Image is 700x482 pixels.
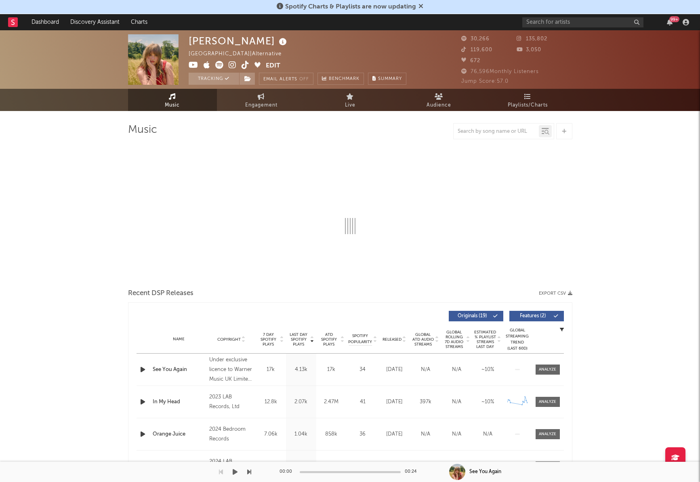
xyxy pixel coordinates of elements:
[189,73,239,85] button: Tracking
[288,430,314,438] div: 1.04k
[412,430,439,438] div: N/A
[258,366,284,374] div: 17k
[505,327,530,352] div: Global Streaming Trend (Last 60D)
[26,14,65,30] a: Dashboard
[349,430,377,438] div: 36
[383,337,402,342] span: Released
[443,366,470,374] div: N/A
[381,366,408,374] div: [DATE]
[266,61,280,71] button: Edit
[412,332,434,347] span: Global ATD Audio Streams
[65,14,125,30] a: Discovery Assistant
[509,311,564,321] button: Features(2)
[469,468,501,476] div: See You Again
[285,4,416,10] span: Spotify Charts & Playlists are now updating
[318,430,345,438] div: 858k
[522,17,643,27] input: Search for artists
[299,77,309,82] em: Off
[125,14,153,30] a: Charts
[461,36,490,42] span: 30,266
[153,398,206,406] a: In My Head
[515,314,552,319] span: Features ( 2 )
[189,49,291,59] div: [GEOGRAPHIC_DATA] | Alternative
[306,89,395,111] a: Live
[153,366,206,374] a: See You Again
[288,398,314,406] div: 2.07k
[474,330,496,349] span: Estimated % Playlist Streams Last Day
[412,366,439,374] div: N/A
[427,101,451,110] span: Audience
[508,101,548,110] span: Playlists/Charts
[217,89,306,111] a: Engagement
[405,467,421,477] div: 00:24
[474,366,501,374] div: ~ 10 %
[245,101,277,110] span: Engagement
[258,398,284,406] div: 12.8k
[288,332,309,347] span: Last Day Spotify Plays
[258,332,279,347] span: 7 Day Spotify Plays
[318,398,345,406] div: 2.47M
[483,89,572,111] a: Playlists/Charts
[454,128,539,135] input: Search by song name or URL
[381,398,408,406] div: [DATE]
[378,77,402,81] span: Summary
[288,366,314,374] div: 4.13k
[395,89,483,111] a: Audience
[669,16,679,22] div: 99 +
[209,392,253,412] div: 2023 LAB Records, Ltd
[345,101,355,110] span: Live
[474,430,501,438] div: N/A
[209,425,253,444] div: 2024 Bedroom Records
[461,79,509,84] span: Jump Score: 57.0
[258,430,284,438] div: 7.06k
[449,311,503,321] button: Originals(19)
[381,430,408,438] div: [DATE]
[368,73,406,85] button: Summary
[443,398,470,406] div: N/A
[412,398,439,406] div: 397k
[317,73,364,85] a: Benchmark
[443,330,465,349] span: Global Rolling 7D Audio Streams
[128,289,193,298] span: Recent DSP Releases
[329,74,359,84] span: Benchmark
[217,337,241,342] span: Copyright
[454,314,491,319] span: Originals ( 19 )
[667,19,673,25] button: 99+
[517,47,541,52] span: 3,050
[280,467,296,477] div: 00:00
[461,47,492,52] span: 119,600
[259,73,313,85] button: Email AlertsOff
[461,58,480,63] span: 672
[349,366,377,374] div: 34
[539,291,572,296] button: Export CSV
[165,101,180,110] span: Music
[153,336,206,342] div: Name
[348,333,372,345] span: Spotify Popularity
[128,89,217,111] a: Music
[189,34,289,48] div: [PERSON_NAME]
[318,332,340,347] span: ATD Spotify Plays
[474,398,501,406] div: ~ 10 %
[517,36,547,42] span: 135,802
[209,355,253,384] div: Under exclusive licence to Warner Music UK Limited, © 2025 Finmara Songs LLP
[443,430,470,438] div: N/A
[318,366,345,374] div: 17k
[461,69,539,74] span: 76,596 Monthly Listeners
[418,4,423,10] span: Dismiss
[209,457,253,476] div: 2024 LAB Records, Ltd
[349,398,377,406] div: 41
[153,430,206,438] a: Orange Juice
